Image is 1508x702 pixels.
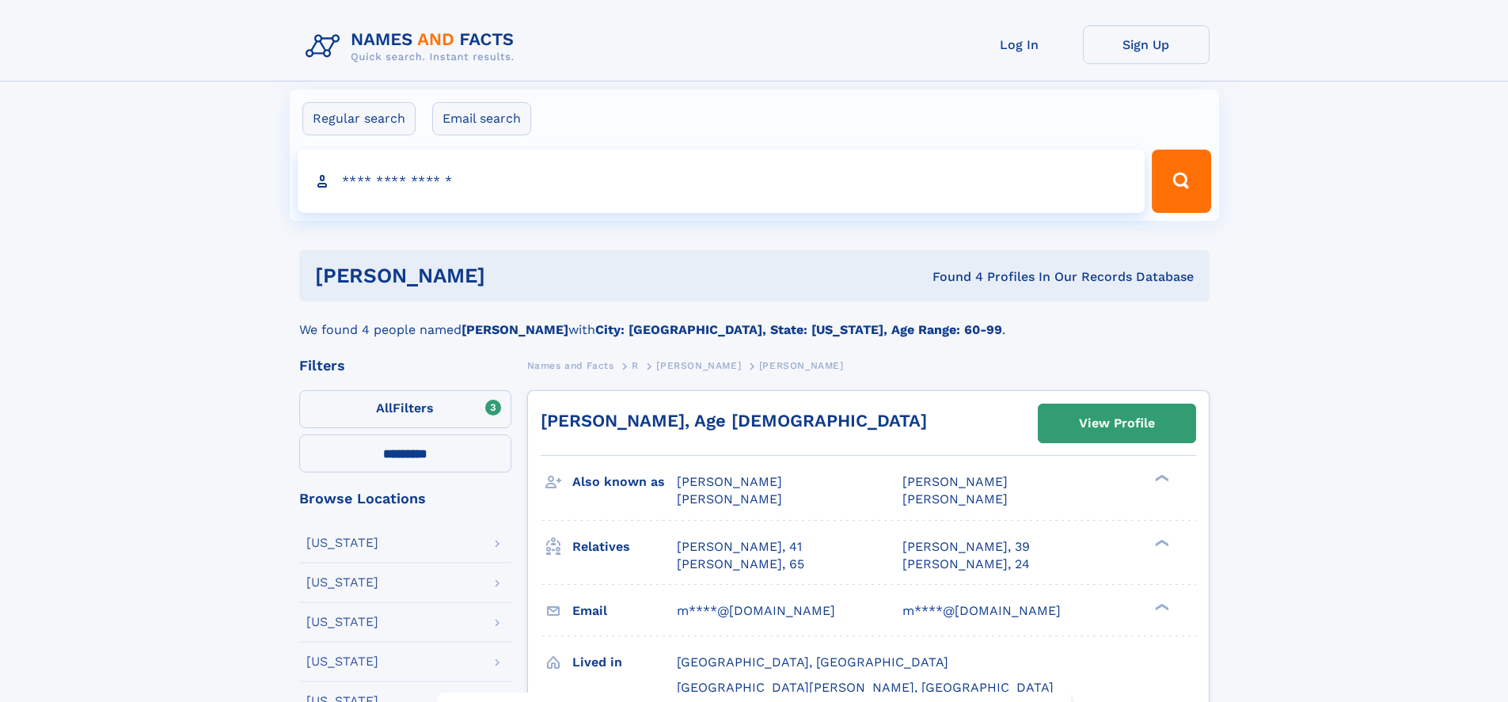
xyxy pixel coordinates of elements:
img: Logo Names and Facts [299,25,527,68]
div: ❯ [1151,473,1170,484]
div: [US_STATE] [306,537,378,549]
span: [PERSON_NAME] [902,491,1008,507]
span: [PERSON_NAME] [677,474,782,489]
div: ❯ [1151,601,1170,612]
span: [PERSON_NAME] [656,360,741,371]
h1: [PERSON_NAME] [315,266,709,286]
span: All [376,400,393,416]
h3: Lived in [572,649,677,676]
div: View Profile [1079,405,1155,442]
div: Filters [299,359,511,373]
div: Found 4 Profiles In Our Records Database [708,268,1194,286]
a: [PERSON_NAME], 65 [677,556,804,573]
a: Log In [956,25,1083,64]
h3: Relatives [572,533,677,560]
div: [US_STATE] [306,576,378,589]
span: R [632,360,639,371]
a: [PERSON_NAME], Age [DEMOGRAPHIC_DATA] [541,411,927,431]
a: Names and Facts [527,355,614,375]
a: Sign Up [1083,25,1210,64]
a: [PERSON_NAME], 39 [902,538,1030,556]
span: [PERSON_NAME] [759,360,844,371]
label: Email search [432,102,531,135]
label: Filters [299,390,511,428]
a: [PERSON_NAME], 24 [902,556,1030,573]
div: We found 4 people named with . [299,302,1210,340]
b: [PERSON_NAME] [462,322,568,337]
b: City: [GEOGRAPHIC_DATA], State: [US_STATE], Age Range: 60-99 [595,322,1002,337]
div: [US_STATE] [306,655,378,668]
a: [PERSON_NAME], 41 [677,538,802,556]
span: [GEOGRAPHIC_DATA][PERSON_NAME], [GEOGRAPHIC_DATA] [677,680,1054,695]
h3: Also known as [572,469,677,495]
span: [PERSON_NAME] [902,474,1008,489]
a: [PERSON_NAME] [656,355,741,375]
a: R [632,355,639,375]
span: [PERSON_NAME] [677,491,782,507]
button: Search Button [1152,150,1210,213]
span: [GEOGRAPHIC_DATA], [GEOGRAPHIC_DATA] [677,655,948,670]
h3: Email [572,598,677,624]
div: Browse Locations [299,491,511,506]
div: [US_STATE] [306,616,378,628]
label: Regular search [302,102,416,135]
input: search input [298,150,1145,213]
a: View Profile [1039,404,1195,442]
div: ❯ [1151,537,1170,548]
